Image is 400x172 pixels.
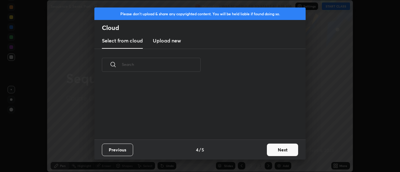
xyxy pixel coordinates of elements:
input: Search [122,51,201,78]
h2: Cloud [102,24,306,32]
h3: Upload new [153,37,181,44]
h4: 4 [196,146,198,153]
button: Previous [102,144,133,156]
button: Next [267,144,298,156]
h3: Select from cloud [102,37,143,44]
h4: 5 [202,146,204,153]
h4: / [199,146,201,153]
div: Please don't upload & share any copyrighted content. You will be held liable if found doing so. [94,7,306,20]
